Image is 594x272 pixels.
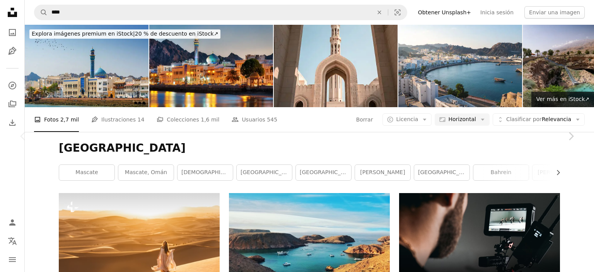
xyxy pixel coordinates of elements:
button: Idioma [5,233,20,249]
a: [PERSON_NAME] [355,165,410,180]
a: Mascate, Omán [118,165,174,180]
button: Horizontal [435,113,489,126]
span: Explora imágenes premium en iStock | [32,31,135,37]
a: Explora imágenes premium en iStock|20 % de descuento en iStock↗ [25,25,225,43]
span: 1,6 mil [201,115,219,124]
span: Relevancia [506,116,571,123]
span: Ver más en iStock ↗ [536,96,589,102]
img: Young man explores Sultan Qaboos Grand Mosque, Muscat [274,25,398,107]
a: Retrato de una novia con un increíble vestido de novia en el desierto del Sahara, Marruecos. Luz ... [59,243,220,250]
form: Encuentra imágenes en todo el sitio [34,5,407,20]
img: Omán-Muskat, Masjid al Rasool al A'dham mezquita con flores [25,25,148,107]
button: Licencia [382,113,432,126]
a: Formación rocosa marrón y verde en el mar azul bajo el cielo azul durante el día [229,245,390,252]
button: Borrar [356,113,374,126]
button: Buscar en Unsplash [34,5,48,20]
a: Siguiente [548,99,594,173]
a: Explorar [5,78,20,93]
a: Usuarios 545 [232,107,277,132]
a: Ver más en iStock↗ [531,92,594,107]
a: Colecciones [5,96,20,112]
div: 20 % de descuento en iStock ↗ [29,29,220,39]
button: Menú [5,252,20,267]
a: Obtener Unsplash+ [413,6,476,19]
a: [GEOGRAPHIC_DATA][PERSON_NAME] [414,165,469,180]
a: Mascate [59,165,114,180]
a: [PERSON_NAME] [533,165,588,180]
a: [DEMOGRAPHIC_DATA] [178,165,233,180]
a: Colecciones 1,6 mil [157,107,219,132]
span: Clasificar por [506,116,542,122]
span: Licencia [396,116,418,122]
a: Fotos [5,25,20,40]
a: [GEOGRAPHIC_DATA] [296,165,351,180]
span: 14 [137,115,144,124]
button: Enviar una imagen [524,6,585,19]
img: Muttrah Corniche, Muscat, Omán [149,25,273,107]
a: Ilustraciones [5,43,20,59]
a: Ilustraciones 14 [91,107,144,132]
a: [GEOGRAPHIC_DATA] [237,165,292,180]
a: Inicia sesión [476,6,518,19]
button: Búsqueda visual [388,5,407,20]
span: Horizontal [448,116,476,123]
button: Borrar [371,5,388,20]
a: Bahrein [473,165,529,180]
span: 545 [267,115,277,124]
button: Clasificar porRelevancia [493,113,585,126]
h1: [GEOGRAPHIC_DATA] [59,141,560,155]
a: Iniciar sesión / Registrarse [5,215,20,230]
img: Impresionante vista de Mascate, la capital de Omán al atardecer [398,25,522,107]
